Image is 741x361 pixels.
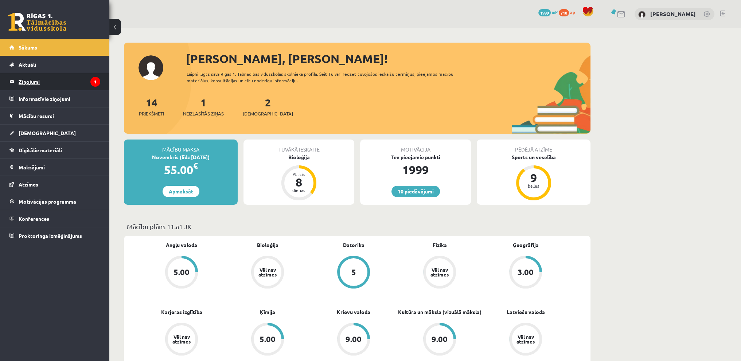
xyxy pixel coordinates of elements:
div: Mācību maksa [124,140,238,153]
a: 5.00 [225,323,311,357]
span: Proktoringa izmēģinājums [19,232,82,239]
span: Motivācijas programma [19,198,76,205]
a: 2[DEMOGRAPHIC_DATA] [243,96,293,117]
p: Mācību plāns 11.a1 JK [127,221,588,231]
div: 55.00 [124,161,238,178]
a: 5 [311,256,397,290]
a: [PERSON_NAME] [650,10,696,17]
a: Vēl nav atzīmes [483,323,569,357]
span: Mācību resursi [19,113,54,119]
a: 14Priekšmeti [139,96,164,117]
span: [DEMOGRAPHIC_DATA] [19,130,76,136]
i: 1 [90,77,100,87]
a: Karjeras izglītība [161,308,202,316]
a: 9.00 [397,323,483,357]
span: 710 [559,9,569,16]
div: 3.00 [518,268,534,276]
div: 9 [523,172,545,184]
span: € [193,160,198,171]
img: Viktorija Bērziņa [638,11,646,18]
a: Ķīmija [260,308,275,316]
div: Tuvākā ieskaite [243,140,354,153]
div: dienas [288,188,310,192]
span: mP [552,9,558,15]
div: Pēdējā atzīme [477,140,590,153]
div: Atlicis [288,172,310,176]
div: [PERSON_NAME], [PERSON_NAME]! [186,50,590,67]
span: [DEMOGRAPHIC_DATA] [243,110,293,117]
div: 5.00 [260,335,276,343]
div: Vēl nav atzīmes [429,267,450,277]
a: Mācību resursi [9,107,100,124]
a: 3.00 [483,256,569,290]
div: 9.00 [432,335,448,343]
a: Ziņojumi1 [9,73,100,90]
a: Rīgas 1. Tālmācības vidusskola [8,13,66,31]
div: 5 [351,268,356,276]
a: 10 piedāvājumi [391,186,440,197]
legend: Informatīvie ziņojumi [19,90,100,107]
a: Aktuāli [9,56,100,73]
a: Fizika [433,241,447,249]
a: Vēl nav atzīmes [139,323,225,357]
span: Sākums [19,44,37,51]
a: Proktoringa izmēģinājums [9,227,100,244]
a: Bioloģija Atlicis 8 dienas [243,153,354,201]
a: Kultūra un māksla (vizuālā māksla) [398,308,481,316]
a: Digitālie materiāli [9,142,100,158]
a: Bioloģija [257,241,278,249]
a: Apmaksāt [163,186,199,197]
div: Tev pieejamie punkti [360,153,471,161]
a: [DEMOGRAPHIC_DATA] [9,125,100,141]
span: Neizlasītās ziņas [183,110,224,117]
div: Vēl nav atzīmes [171,334,192,344]
span: Atzīmes [19,181,38,188]
a: Krievu valoda [337,308,370,316]
a: 710 xp [559,9,578,15]
a: 9.00 [311,323,397,357]
a: Konferences [9,210,100,227]
a: Datorika [343,241,364,249]
a: 1Neizlasītās ziņas [183,96,224,117]
div: Vēl nav atzīmes [515,334,536,344]
a: Informatīvie ziņojumi [9,90,100,107]
a: Motivācijas programma [9,193,100,210]
div: balles [523,184,545,188]
span: Konferences [19,215,49,222]
a: Vēl nav atzīmes [397,256,483,290]
a: Latviešu valoda [507,308,545,316]
a: Maksājumi [9,159,100,176]
div: Vēl nav atzīmes [257,267,278,277]
span: Digitālie materiāli [19,147,62,153]
div: Laipni lūgts savā Rīgas 1. Tālmācības vidusskolas skolnieka profilā. Šeit Tu vari redzēt tuvojošo... [187,71,467,84]
div: Bioloģija [243,153,354,161]
a: Vēl nav atzīmes [225,256,311,290]
div: 5.00 [173,268,190,276]
a: Sports un veselība 9 balles [477,153,590,201]
span: Priekšmeti [139,110,164,117]
a: Ģeogrāfija [513,241,539,249]
a: Angļu valoda [166,241,197,249]
span: xp [570,9,575,15]
legend: Maksājumi [19,159,100,176]
legend: Ziņojumi [19,73,100,90]
span: 1999 [538,9,551,16]
div: Sports un veselība [477,153,590,161]
div: 8 [288,176,310,188]
a: Atzīmes [9,176,100,193]
div: 9.00 [346,335,362,343]
span: Aktuāli [19,61,36,68]
a: 1999 mP [538,9,558,15]
div: Novembris (līdz [DATE]) [124,153,238,161]
div: Motivācija [360,140,471,153]
div: 1999 [360,161,471,178]
a: 5.00 [139,256,225,290]
a: Sākums [9,39,100,56]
